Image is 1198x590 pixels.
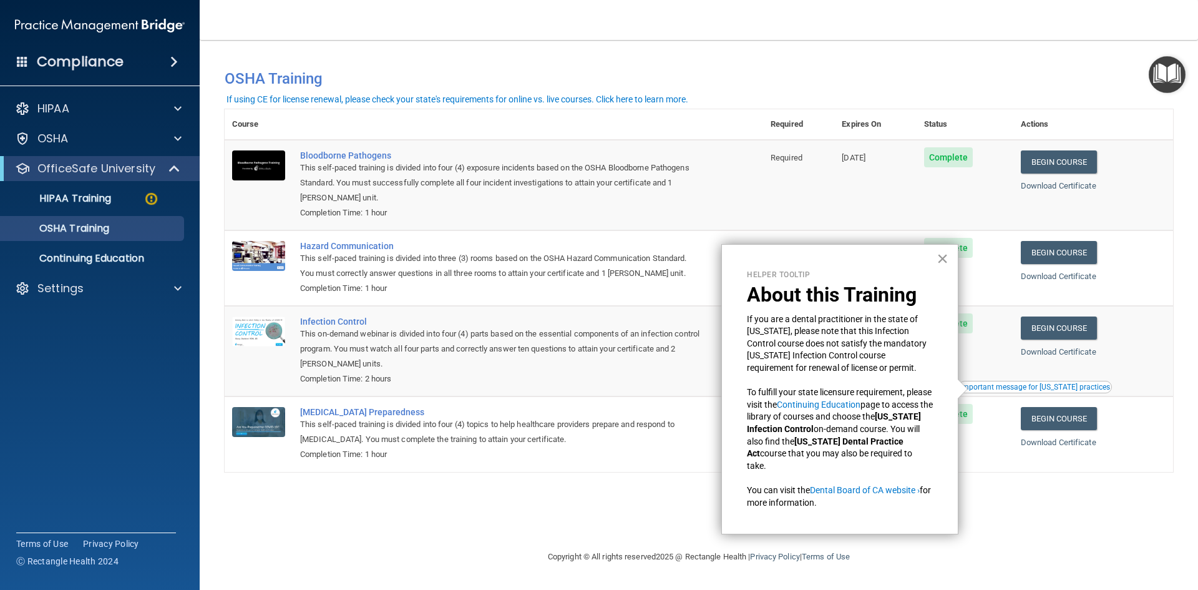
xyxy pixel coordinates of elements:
[747,270,933,280] p: Helper Tooltip
[747,313,933,375] p: If you are a dental practitioner in the state of [US_STATE], please note that this Infection Cont...
[300,150,701,160] div: Bloodborne Pathogens
[937,248,948,268] button: Close
[802,552,850,561] a: Terms of Use
[747,436,905,459] strong: [US_STATE] Dental Practice Act
[810,485,920,495] a: Dental Board of CA website ›
[917,109,1013,140] th: Status
[747,485,810,495] span: You can visit the
[37,53,124,71] h4: Compliance
[8,252,178,265] p: Continuing Education
[982,501,1183,551] iframe: Drift Widget Chat Controller
[842,153,865,162] span: [DATE]
[1021,150,1097,174] a: Begin Course
[747,485,933,508] span: for more information.
[1149,56,1186,93] button: Open Resource Center
[8,222,109,235] p: OSHA Training
[958,381,1112,393] button: Read this if you are a dental practitioner in the state of CA
[924,147,973,167] span: Complete
[1021,407,1097,430] a: Begin Course
[960,383,1110,391] div: Important message for [US_STATE] practices
[300,371,701,386] div: Completion Time: 2 hours
[300,241,701,251] div: Hazard Communication
[300,327,701,371] div: This on-demand webinar is divided into four (4) parts based on the essential components of an inf...
[300,417,701,447] div: This self-paced training is divided into four (4) topics to help healthcare providers prepare and...
[771,153,802,162] span: Required
[1013,109,1173,140] th: Actions
[16,555,119,568] span: Ⓒ Rectangle Health 2024
[777,400,860,410] a: Continuing Education
[924,238,973,258] span: Complete
[747,283,933,307] p: About this Training
[747,448,914,471] span: course that you may also be required to take.
[225,70,1173,87] h4: OSHA Training
[300,160,701,205] div: This self-paced training is divided into four (4) exposure incidents based on the OSHA Bloodborne...
[15,13,185,38] img: PMB logo
[8,192,111,205] p: HIPAA Training
[750,552,799,561] a: Privacy Policy
[225,109,293,140] th: Course
[1021,347,1096,356] a: Download Certificate
[300,447,701,462] div: Completion Time: 1 hour
[144,191,159,207] img: warning-circle.0cc9ac19.png
[1021,181,1096,190] a: Download Certificate
[37,131,69,146] p: OSHA
[226,95,688,104] div: If using CE for license renewal, please check your state's requirements for online vs. live cours...
[747,387,933,410] span: To fulfill your state licensure requirement, please visit the
[300,281,701,296] div: Completion Time: 1 hour
[37,101,69,116] p: HIPAA
[37,161,155,176] p: OfficeSafe University
[747,424,922,446] span: on-demand course. You will also find the
[1021,317,1097,340] a: Begin Course
[83,538,139,550] a: Privacy Policy
[16,538,68,550] a: Terms of Use
[300,317,701,327] div: Infection Control
[834,109,916,140] th: Expires On
[300,251,701,281] div: This self-paced training is divided into three (3) rooms based on the OSHA Hazard Communication S...
[300,407,701,417] div: [MEDICAL_DATA] Preparedness
[471,537,927,577] div: Copyright © All rights reserved 2025 @ Rectangle Health | |
[300,205,701,220] div: Completion Time: 1 hour
[1021,241,1097,264] a: Begin Course
[763,109,834,140] th: Required
[1021,272,1096,281] a: Download Certificate
[1021,438,1096,447] a: Download Certificate
[37,281,84,296] p: Settings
